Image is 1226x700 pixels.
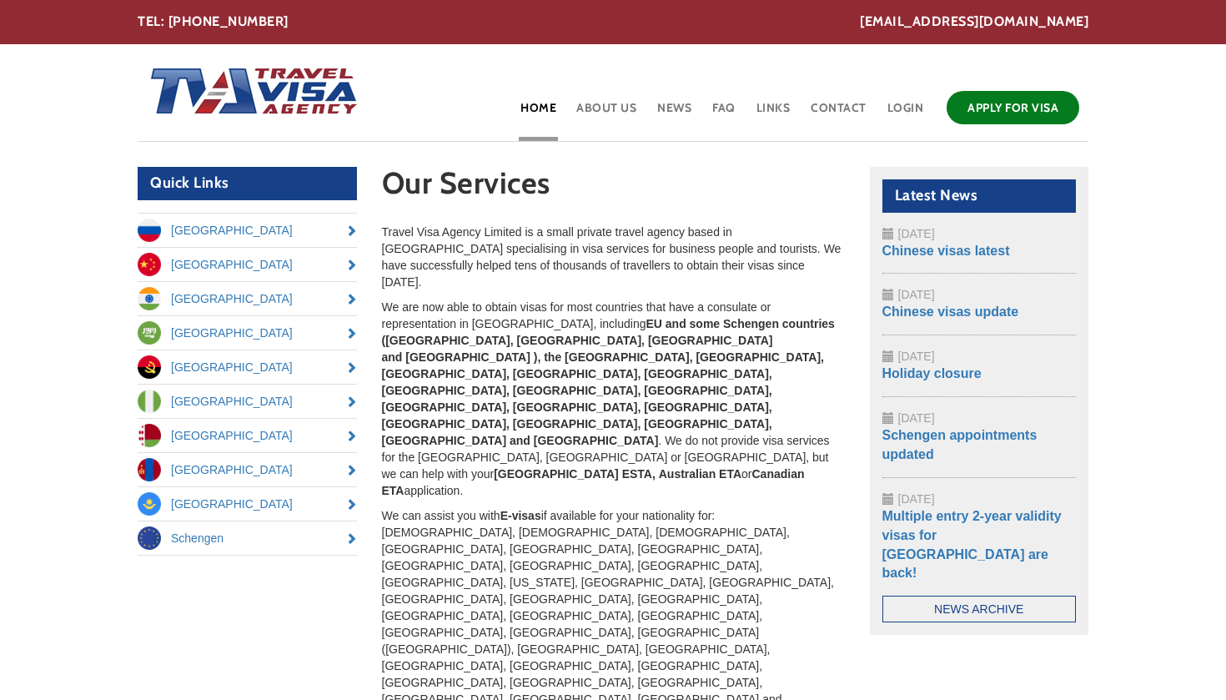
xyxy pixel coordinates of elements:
a: Chinese visas update [882,305,1019,319]
a: [GEOGRAPHIC_DATA] [138,453,357,486]
strong: Australian ETA [659,467,741,481]
p: Travel Visa Agency Limited is a small private travel agency based in [GEOGRAPHIC_DATA] specialisi... [382,224,845,290]
a: [GEOGRAPHIC_DATA] [138,214,357,247]
a: [GEOGRAPHIC_DATA] [138,419,357,452]
a: [GEOGRAPHIC_DATA] [138,487,357,521]
span: [DATE] [898,411,935,425]
span: [DATE] [898,492,935,506]
a: About Us [575,87,638,141]
a: Schengen appointments updated [882,428,1038,461]
a: Login [886,87,926,141]
a: [EMAIL_ADDRESS][DOMAIN_NAME] [860,13,1088,32]
a: Links [755,87,792,141]
strong: ESTA, [622,467,656,481]
a: Home [519,87,558,141]
strong: EU and some Schengen countries ([GEOGRAPHIC_DATA], [GEOGRAPHIC_DATA], [GEOGRAPHIC_DATA] and [GEOG... [382,317,835,447]
a: [GEOGRAPHIC_DATA] [138,248,357,281]
a: Chinese visas latest [882,244,1010,258]
a: [GEOGRAPHIC_DATA] [138,350,357,384]
a: Schengen [138,521,357,555]
span: [DATE] [898,227,935,240]
h2: Latest News [882,179,1077,213]
span: [DATE] [898,288,935,301]
a: News Archive [882,596,1077,622]
a: Multiple entry 2-year validity visas for [GEOGRAPHIC_DATA] are back! [882,509,1062,581]
img: Home [138,51,359,134]
a: News [656,87,693,141]
a: Holiday closure [882,366,982,380]
a: Apply for Visa [947,91,1079,124]
strong: E-visas [500,509,541,522]
strong: [GEOGRAPHIC_DATA] [494,467,619,481]
div: TEL: [PHONE_NUMBER] [138,13,1088,32]
a: [GEOGRAPHIC_DATA] [138,316,357,350]
a: [GEOGRAPHIC_DATA] [138,385,357,418]
a: [GEOGRAPHIC_DATA] [138,282,357,315]
a: Contact [809,87,868,141]
h1: Our Services [382,167,845,208]
a: FAQ [711,87,737,141]
p: We are now able to obtain visas for most countries that have a consulate or representation in [GE... [382,299,845,499]
span: [DATE] [898,350,935,363]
